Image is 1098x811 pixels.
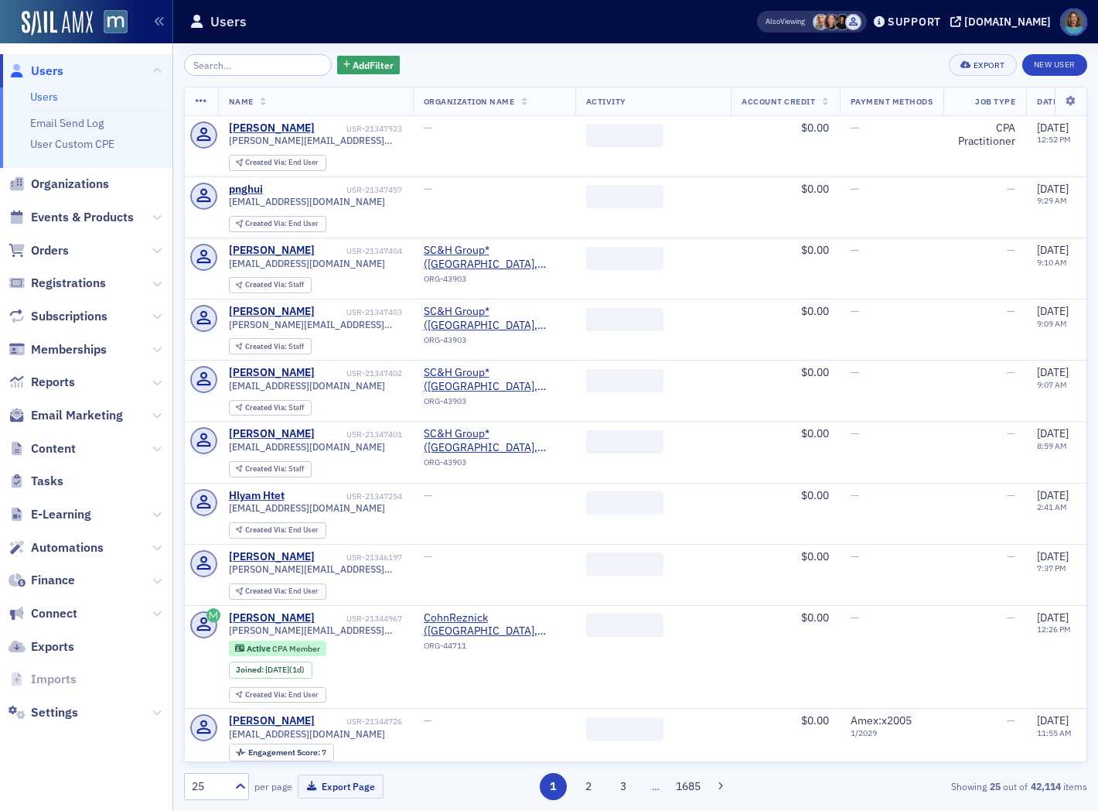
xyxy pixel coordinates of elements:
[801,426,829,440] span: $0.00
[9,63,63,80] a: Users
[9,341,107,358] a: Memberships
[31,275,106,292] span: Registrations
[888,15,941,29] div: Support
[851,713,912,727] span: Amex : x2005
[30,137,114,151] a: User Custom CPE
[575,773,602,800] button: 2
[31,572,75,589] span: Finance
[229,121,315,135] a: [PERSON_NAME]
[586,185,663,208] span: ‌
[229,96,254,107] span: Name
[742,96,815,107] span: Account Credit
[30,116,104,130] a: Email Send Log
[851,488,859,502] span: —
[1037,182,1069,196] span: [DATE]
[851,611,859,625] span: —
[645,779,667,793] span: …
[229,155,326,171] div: Created Via: End User
[586,124,663,147] span: ‌
[9,506,91,523] a: E-Learning
[424,396,564,412] div: ORG-43903
[229,244,315,258] a: [PERSON_NAME]
[229,550,315,564] div: [PERSON_NAME]
[1037,243,1069,257] span: [DATE]
[1007,488,1015,502] span: —
[9,308,107,325] a: Subscriptions
[229,258,385,269] span: [EMAIL_ADDRESS][DOMAIN_NAME]
[801,121,829,135] span: $0.00
[424,611,564,638] a: CohnReznick ([GEOGRAPHIC_DATA], [GEOGRAPHIC_DATA])
[184,54,332,76] input: Search…
[1037,426,1069,440] span: [DATE]
[317,124,402,134] div: USR-21347923
[229,611,315,625] a: [PERSON_NAME]
[31,671,77,688] span: Imports
[797,779,1087,793] div: Showing out of items
[9,176,109,193] a: Organizations
[1007,713,1015,727] span: —
[424,713,432,727] span: —
[586,614,663,637] span: ‌
[1037,624,1071,635] time: 12:26 PM
[586,369,663,392] span: ‌
[229,305,315,319] a: [PERSON_NAME]
[9,374,75,391] a: Reports
[93,10,128,36] a: View Homepage
[229,489,285,503] a: Hlyam Htet
[1028,779,1063,793] strong: 42,114
[245,690,288,700] span: Created Via :
[801,549,829,563] span: $0.00
[31,176,109,193] span: Organizations
[9,209,134,226] a: Events & Products
[851,365,859,379] span: —
[317,614,402,624] div: USR-21344967
[245,587,319,596] div: End User
[229,338,312,354] div: Created Via: Staff
[1007,549,1015,563] span: —
[245,465,304,474] div: Staff
[236,665,265,675] span: Joined :
[229,427,315,441] a: [PERSON_NAME]
[229,196,385,207] span: [EMAIL_ADDRESS][DOMAIN_NAME]
[1037,365,1069,379] span: [DATE]
[229,641,327,656] div: Active: Active: CPA Member
[229,400,312,416] div: Created Via: Staff
[851,182,859,196] span: —
[229,461,312,477] div: Created Via: Staff
[9,440,76,457] a: Content
[766,16,805,27] span: Viewing
[424,366,564,393] span: SC&H Group* (Sparks Glencoe, MD)
[245,586,288,596] span: Created Via :
[265,185,402,195] div: USR-21347457
[766,16,780,26] div: Also
[245,220,319,228] div: End User
[975,96,1015,107] span: Job Type
[229,714,315,728] a: [PERSON_NAME]
[1037,257,1067,268] time: 9:10 AM
[247,643,272,654] span: Active
[31,209,134,226] span: Events & Products
[229,183,263,197] div: pnghui
[317,717,402,727] div: USR-21344726
[210,12,247,31] h1: Users
[1037,713,1069,727] span: [DATE]
[229,366,315,380] div: [PERSON_NAME]
[254,779,292,793] label: per page
[31,341,107,358] span: Memberships
[265,665,305,675] div: (1d)
[586,308,663,331] span: ‌
[31,242,69,259] span: Orders
[1007,365,1015,379] span: —
[31,473,63,490] span: Tasks
[851,549,859,563] span: —
[1007,243,1015,257] span: —
[9,473,63,490] a: Tasks
[30,90,58,104] a: Users
[9,242,69,259] a: Orders
[31,440,76,457] span: Content
[31,704,78,721] span: Settings
[353,58,394,72] span: Add Filter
